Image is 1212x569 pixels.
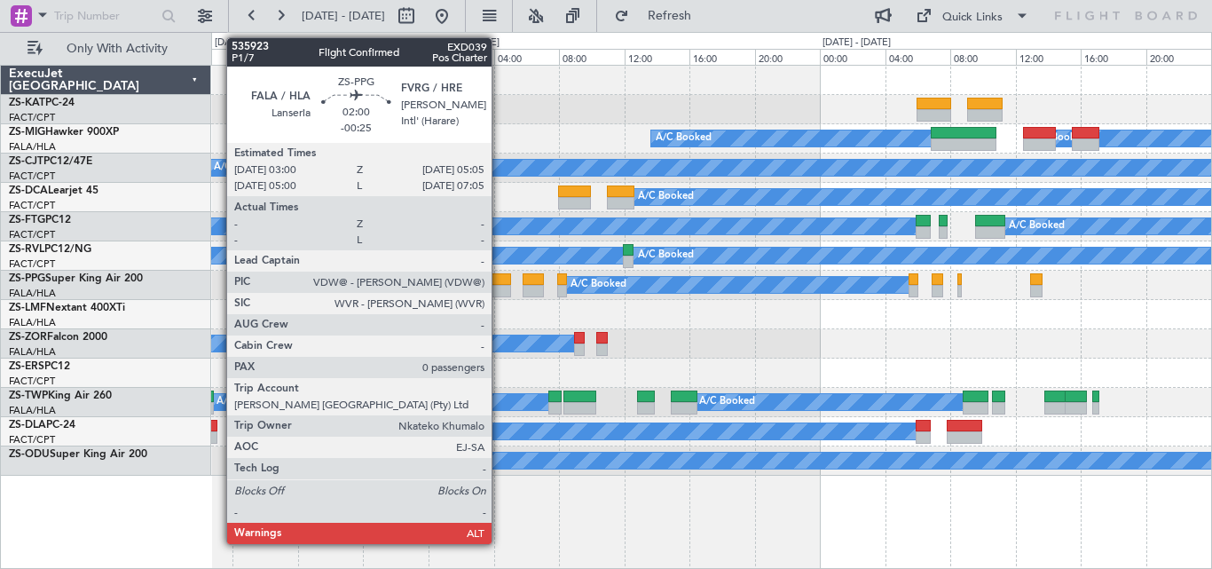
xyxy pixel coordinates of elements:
div: 16:00 [689,49,755,65]
a: ZS-LMFNextant 400XTi [9,303,125,313]
div: A/C Booked [1031,125,1087,152]
a: FALA/HLA [9,404,56,417]
a: FACT/CPT [9,228,55,241]
div: A/C Booked [699,389,755,415]
div: 08:00 [950,49,1016,65]
a: FALA/HLA [9,316,56,329]
a: ZS-ERSPC12 [9,361,70,372]
div: 16:00 [298,49,364,65]
a: ZS-DLAPC-24 [9,420,75,431]
div: A/C Booked [216,389,272,415]
span: Only With Activity [46,43,187,55]
span: ZS-ODU [9,449,50,460]
span: ZS-PPG [9,273,45,284]
span: ZS-LMF [9,303,46,313]
div: 04:00 [885,49,951,65]
div: A/C Booked [638,184,694,210]
a: ZS-ODUSuper King Air 200 [9,449,147,460]
span: ZS-DLA [9,420,46,431]
div: [DATE] - [DATE] [822,36,891,51]
a: FALA/HLA [9,140,56,154]
div: 04:00 [494,49,560,65]
input: Trip Number [54,3,156,29]
span: ZS-RVL [9,244,44,255]
div: 20:00 [363,49,429,65]
a: FACT/CPT [9,257,55,271]
button: Quick Links [907,2,1038,30]
div: 12:00 [232,49,298,65]
span: ZS-ERS [9,361,44,372]
div: [DATE] - [DATE] [431,36,500,51]
a: FACT/CPT [9,199,55,212]
div: 20:00 [755,49,821,65]
div: 00:00 [429,49,494,65]
a: ZS-FTGPC12 [9,215,71,225]
div: A/C Booked [280,447,336,474]
a: FACT/CPT [9,111,55,124]
a: ZS-RVLPC12/NG [9,244,91,255]
a: ZS-CJTPC12/47E [9,156,92,167]
span: ZS-MIG [9,127,45,138]
span: ZS-KAT [9,98,45,108]
div: Quick Links [942,9,1003,27]
a: ZS-MIGHawker 900XP [9,127,119,138]
div: [DATE] - [DATE] [215,36,283,51]
div: 20:00 [1146,49,1212,65]
span: ZS-DCA [9,186,48,196]
div: A/C Booked [214,154,270,181]
a: ZS-KATPC-24 [9,98,75,108]
a: ZS-PPGSuper King Air 200 [9,273,143,284]
a: ZS-TWPKing Air 260 [9,391,112,401]
div: A/C Booked [1009,213,1065,240]
a: ZS-ZORFalcon 2000 [9,332,107,343]
span: ZS-FTG [9,215,45,225]
span: ZS-TWP [9,391,48,401]
div: 16:00 [1081,49,1146,65]
div: A/C Booked [656,125,712,152]
span: Refresh [633,10,707,22]
a: FACT/CPT [9,375,55,388]
div: A/C Booked [571,272,626,298]
div: A/C Booked [638,242,694,269]
div: 12:00 [1016,49,1082,65]
button: Only With Activity [20,35,193,63]
a: ZS-DCALearjet 45 [9,186,98,196]
a: FALA/HLA [9,345,56,359]
div: 08:00 [559,49,625,65]
span: [DATE] - [DATE] [302,8,385,24]
div: 12:00 [625,49,690,65]
div: A/C Booked [266,418,322,445]
span: ZS-ZOR [9,332,47,343]
a: FACT/CPT [9,433,55,447]
button: Refresh [606,2,712,30]
div: 00:00 [820,49,885,65]
span: ZS-CJT [9,156,43,167]
a: FALA/HLA [9,287,56,300]
a: FACT/CPT [9,170,55,183]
